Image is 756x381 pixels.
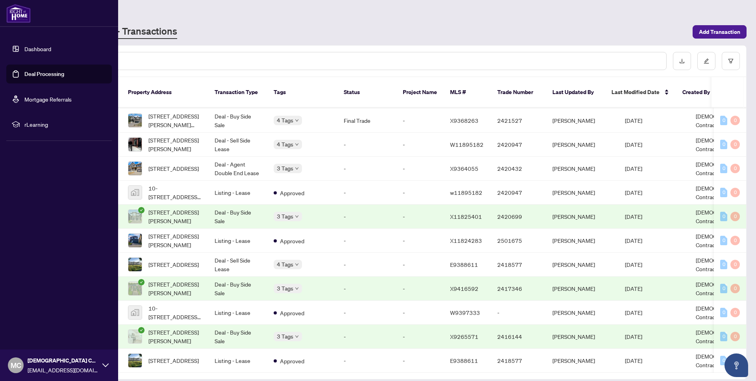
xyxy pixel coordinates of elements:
[280,189,304,197] span: Approved
[337,325,397,349] td: -
[280,357,304,365] span: Approved
[611,88,660,96] span: Last Modified Date
[491,253,546,277] td: 2418577
[546,77,605,108] th: Last Updated By
[676,77,723,108] th: Created By
[693,25,747,39] button: Add Transaction
[148,304,202,321] span: 10-[STREET_ADDRESS][PERSON_NAME]
[397,229,444,253] td: -
[450,237,482,244] span: X11824283
[397,325,444,349] td: -
[696,209,756,224] span: [DEMOGRAPHIC_DATA] Contractor
[148,232,202,249] span: [STREET_ADDRESS][PERSON_NAME]
[208,277,267,301] td: Deal - Buy Side Sale
[720,356,727,365] div: 0
[728,58,734,64] span: filter
[696,161,756,176] span: [DEMOGRAPHIC_DATA] Contractor
[277,284,293,293] span: 3 Tags
[148,328,202,345] span: [STREET_ADDRESS][PERSON_NAME]
[208,181,267,205] td: Listing - Lease
[491,349,546,373] td: 2418577
[625,285,642,292] span: [DATE]
[138,327,145,333] span: check-circle
[450,141,484,148] span: W11895182
[138,279,145,285] span: check-circle
[546,253,619,277] td: [PERSON_NAME]
[625,213,642,220] span: [DATE]
[546,157,619,181] td: [PERSON_NAME]
[696,329,756,344] span: [DEMOGRAPHIC_DATA] Contractor
[277,140,293,149] span: 4 Tags
[128,162,142,175] img: thumbnail-img
[720,236,727,245] div: 0
[730,212,740,221] div: 0
[697,52,715,70] button: edit
[625,261,642,268] span: [DATE]
[720,284,727,293] div: 0
[148,184,202,201] span: 10-[STREET_ADDRESS][PERSON_NAME]
[720,116,727,125] div: 0
[277,164,293,173] span: 3 Tags
[699,26,740,38] span: Add Transaction
[696,185,756,200] span: [DEMOGRAPHIC_DATA] Contractor
[128,138,142,151] img: thumbnail-img
[730,308,740,317] div: 0
[24,96,72,103] a: Mortgage Referrals
[280,309,304,317] span: Approved
[128,210,142,223] img: thumbnail-img
[277,212,293,221] span: 3 Tags
[397,277,444,301] td: -
[277,332,293,341] span: 3 Tags
[295,335,299,338] span: down
[546,205,619,229] td: [PERSON_NAME]
[148,164,199,173] span: [STREET_ADDRESS]
[128,114,142,127] img: thumbnail-img
[730,188,740,197] div: 0
[11,360,21,371] span: MC
[704,58,709,64] span: edit
[720,164,727,173] div: 0
[277,260,293,269] span: 4 Tags
[267,77,337,108] th: Tags
[295,287,299,290] span: down
[491,205,546,229] td: 2420699
[208,157,267,181] td: Deal - Agent Double End Lease
[444,77,491,108] th: MLS #
[450,189,482,196] span: w11895182
[730,236,740,245] div: 0
[122,77,208,108] th: Property Address
[679,58,685,64] span: download
[696,257,756,272] span: [DEMOGRAPHIC_DATA] Contractor
[730,164,740,173] div: 0
[128,354,142,367] img: thumbnail-img
[546,349,619,373] td: [PERSON_NAME]
[491,157,546,181] td: 2420432
[720,188,727,197] div: 0
[720,260,727,269] div: 0
[208,349,267,373] td: Listing - Lease
[491,325,546,349] td: 2416144
[337,229,397,253] td: -
[673,52,691,70] button: download
[696,305,756,320] span: [DEMOGRAPHIC_DATA] Contractor
[128,234,142,247] img: thumbnail-img
[730,260,740,269] div: 0
[148,208,202,225] span: [STREET_ADDRESS][PERSON_NAME]
[337,181,397,205] td: -
[148,260,199,269] span: [STREET_ADDRESS]
[337,205,397,229] td: -
[625,237,642,244] span: [DATE]
[128,306,142,319] img: thumbnail-img
[128,258,142,271] img: thumbnail-img
[546,277,619,301] td: [PERSON_NAME]
[546,133,619,157] td: [PERSON_NAME]
[625,189,642,196] span: [DATE]
[337,277,397,301] td: -
[546,109,619,133] td: [PERSON_NAME]
[397,77,444,108] th: Project Name
[546,229,619,253] td: [PERSON_NAME]
[208,205,267,229] td: Deal - Buy Side Sale
[208,77,267,108] th: Transaction Type
[208,229,267,253] td: Listing - Lease
[208,253,267,277] td: Deal - Sell Side Lease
